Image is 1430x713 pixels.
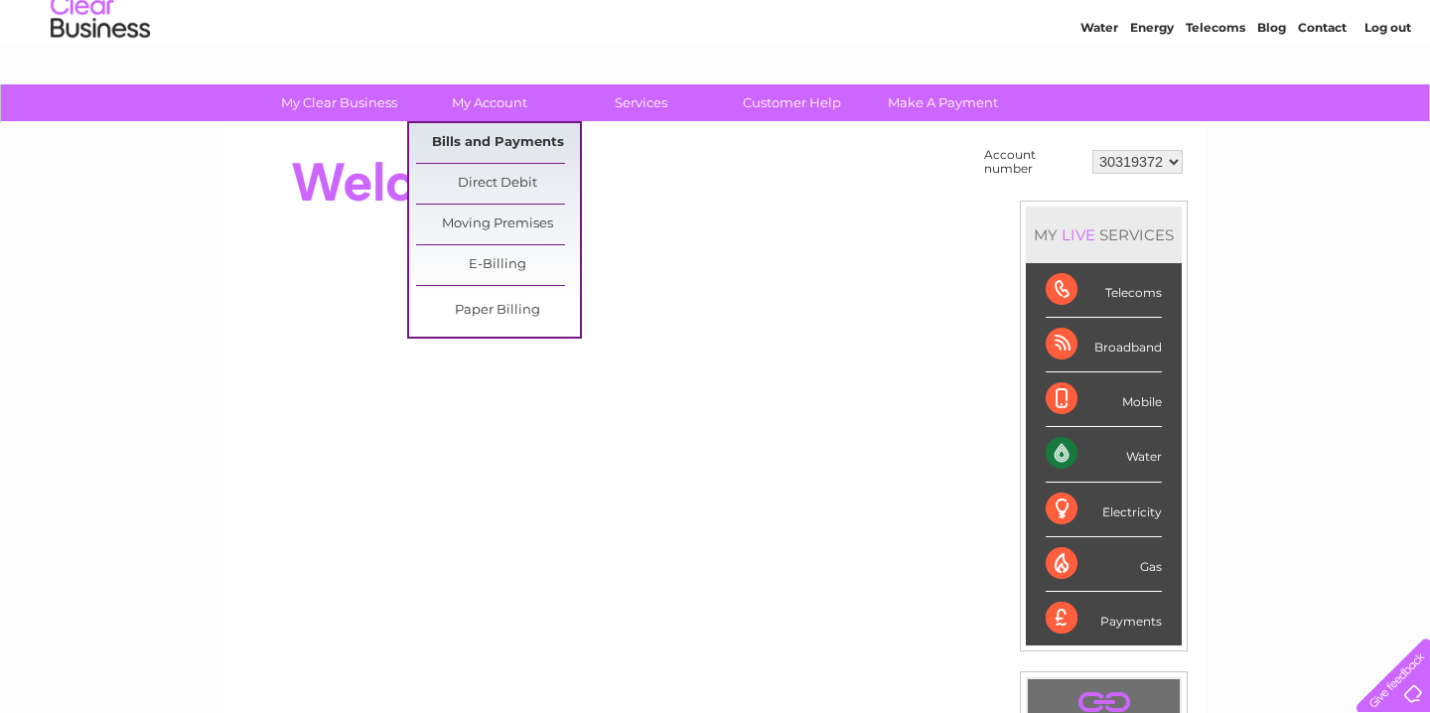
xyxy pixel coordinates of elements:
a: Energy [1130,84,1174,99]
img: logo.png [50,52,151,112]
a: Moving Premises [416,205,580,244]
div: LIVE [1058,225,1099,244]
a: E-Billing [416,245,580,285]
div: Broadband [1046,318,1162,372]
a: Contact [1298,84,1347,99]
a: My Clear Business [257,84,421,121]
div: Telecoms [1046,263,1162,318]
a: Blog [1257,84,1286,99]
a: 0333 014 3131 [1056,10,1193,35]
a: Paper Billing [416,291,580,331]
a: Telecoms [1186,84,1245,99]
div: Electricity [1046,483,1162,537]
a: Direct Debit [416,164,580,204]
div: MY SERVICES [1026,207,1182,263]
a: Make A Payment [861,84,1025,121]
a: Services [559,84,723,121]
div: Mobile [1046,372,1162,427]
div: Gas [1046,537,1162,592]
td: Account number [979,143,1087,181]
div: Clear Business is a trading name of Verastar Limited (registered in [GEOGRAPHIC_DATA] No. 3667643... [247,11,1186,96]
div: Water [1046,427,1162,482]
a: Log out [1364,84,1411,99]
a: Water [1080,84,1118,99]
a: Bills and Payments [416,123,580,163]
div: Payments [1046,592,1162,645]
a: My Account [408,84,572,121]
a: Customer Help [710,84,874,121]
